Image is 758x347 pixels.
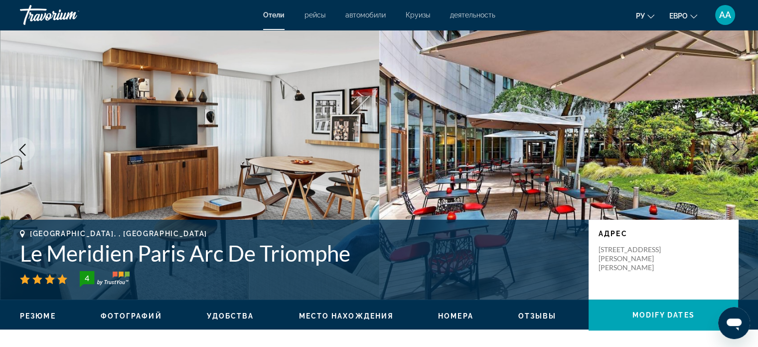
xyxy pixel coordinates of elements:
button: Номера [438,312,473,321]
button: Изменить валюту [669,8,697,23]
button: Modify Dates [589,300,738,331]
span: Номера [438,312,473,320]
span: Резюме [20,312,56,320]
p: адрес [599,230,728,238]
button: Отзывы [518,312,557,321]
a: Травориум [20,2,120,28]
button: Next image [723,137,748,162]
button: Previous image [10,137,35,162]
p: [STREET_ADDRESS][PERSON_NAME][PERSON_NAME] [599,245,678,272]
a: рейсы [304,11,325,19]
button: Удобства [207,312,254,321]
iframe: Schaltfläche zum Öffnen des Messaging-Fensters [718,307,750,339]
button: Фотографий [101,312,162,321]
a: Отели [263,11,285,19]
span: Modify Dates [632,311,694,319]
a: деятельность [450,11,495,19]
span: [GEOGRAPHIC_DATA], , [GEOGRAPHIC_DATA] [30,230,207,238]
img: TrustYou guest rating badge [80,271,130,287]
button: Изменить язык [636,8,654,23]
a: Круизы [406,11,430,19]
h1: Le Meridien Paris Arc De Triomphe [20,240,579,266]
button: Меню пользователя [712,4,738,25]
span: Удобства [207,312,254,320]
a: автомобили [345,11,386,19]
font: АА [719,9,731,20]
span: Отзывы [518,312,557,320]
font: евро [669,12,688,20]
button: Место нахождения [299,312,393,321]
div: 4 [77,272,97,284]
button: Резюме [20,312,56,321]
span: Фотографий [101,312,162,320]
span: Место нахождения [299,312,393,320]
font: ру [636,12,645,20]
